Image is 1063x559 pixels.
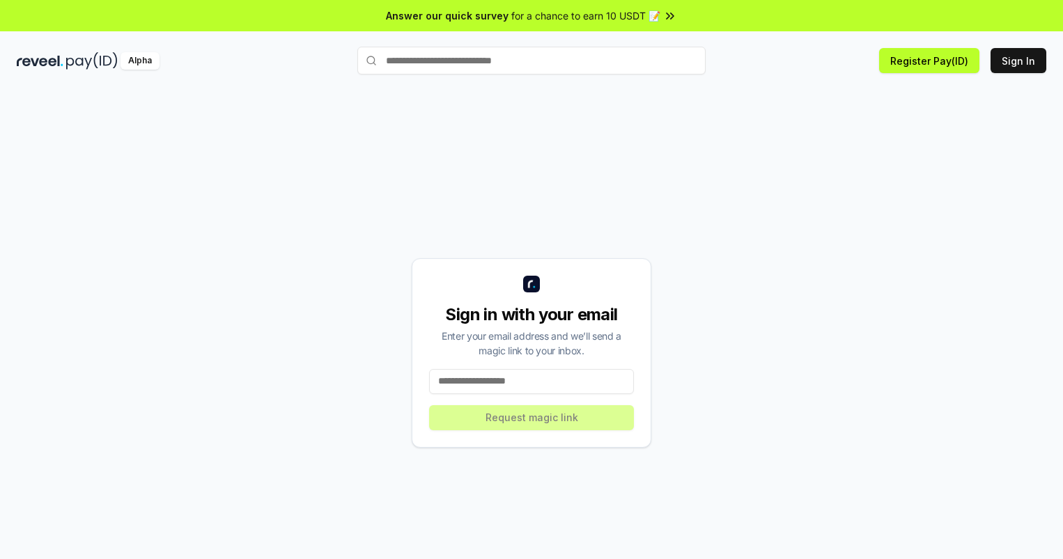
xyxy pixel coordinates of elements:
button: Sign In [991,48,1046,73]
img: logo_small [523,276,540,292]
span: for a chance to earn 10 USDT 📝 [511,8,660,23]
div: Alpha [121,52,160,70]
span: Answer our quick survey [386,8,509,23]
div: Sign in with your email [429,304,634,326]
img: reveel_dark [17,52,63,70]
img: pay_id [66,52,118,70]
div: Enter your email address and we’ll send a magic link to your inbox. [429,329,634,358]
button: Register Pay(ID) [879,48,979,73]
